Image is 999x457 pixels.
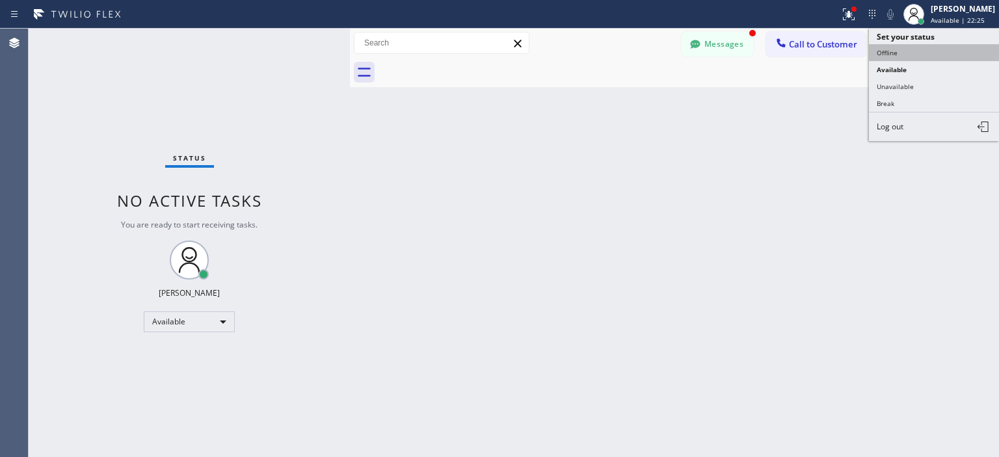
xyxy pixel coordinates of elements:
span: Available | 22:25 [931,16,985,25]
span: You are ready to start receiving tasks. [121,219,258,230]
input: Search [354,33,529,53]
button: Mute [881,5,899,23]
span: Call to Customer [789,38,857,50]
div: Available [144,311,235,332]
button: Call to Customer [766,32,866,57]
span: Status [173,153,206,163]
span: No active tasks [117,190,262,211]
div: [PERSON_NAME] [159,287,220,298]
button: Messages [682,32,753,57]
div: [PERSON_NAME] [931,3,995,14]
